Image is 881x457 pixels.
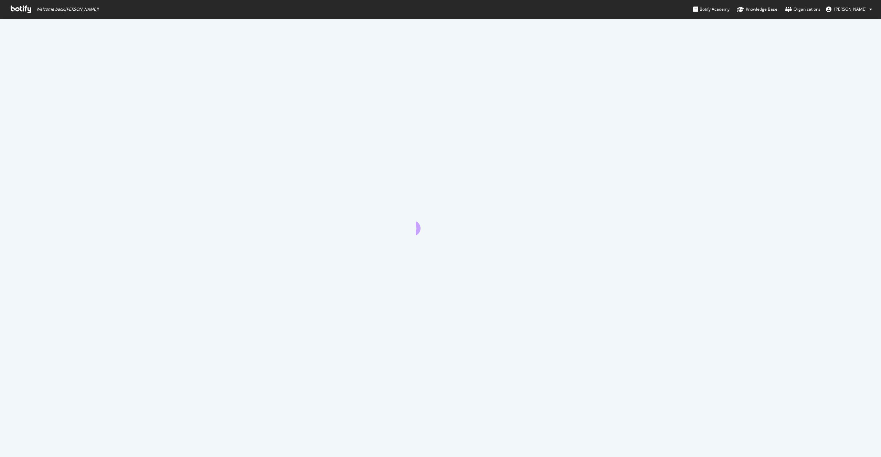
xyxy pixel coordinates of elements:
[820,4,878,15] button: [PERSON_NAME]
[737,6,777,13] div: Knowledge Base
[834,6,867,12] span: AUDEBERT Jean-Baptiste
[693,6,730,13] div: Botify Academy
[36,7,98,12] span: Welcome back, [PERSON_NAME] !
[785,6,820,13] div: Organizations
